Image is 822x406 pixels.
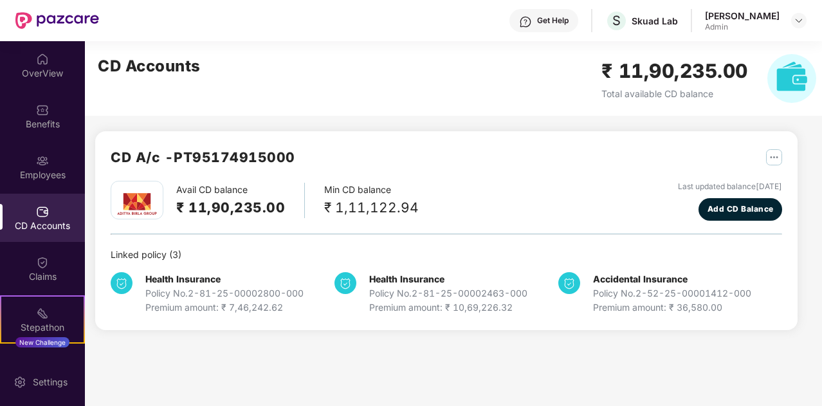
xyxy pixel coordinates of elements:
div: Policy No. 2-52-25-00001412-000 [593,286,751,300]
div: Policy No. 2-81-25-00002800-000 [145,286,304,300]
img: svg+xml;base64,PHN2ZyBpZD0iU2V0dGluZy0yMHgyMCIgeG1sbnM9Imh0dHA6Ly93d3cudzMub3JnLzIwMDAvc3ZnIiB3aW... [14,376,26,389]
span: Add CD Balance [708,203,774,216]
div: Skuad Lab [632,15,678,27]
img: svg+xml;base64,PHN2ZyBpZD0iRHJvcGRvd24tMzJ4MzIiIHhtbG5zPSJodHRwOi8vd3d3LnczLm9yZy8yMDAwL3N2ZyIgd2... [794,15,804,26]
img: aditya.png [114,181,160,226]
img: svg+xml;base64,PHN2ZyB4bWxucz0iaHR0cDovL3d3dy53My5vcmcvMjAwMC9zdmciIHdpZHRoPSIzNCIgaGVpZ2h0PSIzNC... [334,272,356,294]
img: svg+xml;base64,PHN2ZyBpZD0iRW1wbG95ZWVzIiB4bWxucz0iaHR0cDovL3d3dy53My5vcmcvMjAwMC9zdmciIHdpZHRoPS... [36,154,49,167]
b: Health Insurance [369,273,444,284]
span: S [612,13,621,28]
div: Last updated balance [DATE] [678,181,782,193]
b: Health Insurance [145,273,221,284]
div: Min CD balance [324,183,419,218]
img: svg+xml;base64,PHN2ZyBpZD0iSG9tZSIgeG1sbnM9Imh0dHA6Ly93d3cudzMub3JnLzIwMDAvc3ZnIiB3aWR0aD0iMjAiIG... [36,53,49,66]
img: svg+xml;base64,PHN2ZyB4bWxucz0iaHR0cDovL3d3dy53My5vcmcvMjAwMC9zdmciIHdpZHRoPSIyNSIgaGVpZ2h0PSIyNS... [766,149,782,165]
img: New Pazcare Logo [15,12,99,29]
h2: ₹ 11,90,235.00 [176,197,285,218]
b: Accidental Insurance [593,273,688,284]
div: Settings [29,376,71,389]
div: Policy No. 2-81-25-00002463-000 [369,286,527,300]
div: Premium amount: ₹ 7,46,242.62 [145,300,304,315]
img: svg+xml;base64,PHN2ZyBpZD0iQ2xhaW0iIHhtbG5zPSJodHRwOi8vd3d3LnczLm9yZy8yMDAwL3N2ZyIgd2lkdGg9IjIwIi... [36,256,49,269]
img: svg+xml;base64,PHN2ZyBpZD0iQ0RfQWNjb3VudHMiIGRhdGEtbmFtZT0iQ0QgQWNjb3VudHMiIHhtbG5zPSJodHRwOi8vd3... [36,205,49,218]
div: [PERSON_NAME] [705,10,780,22]
img: svg+xml;base64,PHN2ZyB4bWxucz0iaHR0cDovL3d3dy53My5vcmcvMjAwMC9zdmciIHdpZHRoPSIyMSIgaGVpZ2h0PSIyMC... [36,307,49,320]
div: ₹ 1,11,122.94 [324,197,419,218]
img: svg+xml;base64,PHN2ZyB4bWxucz0iaHR0cDovL3d3dy53My5vcmcvMjAwMC9zdmciIHdpZHRoPSIzNCIgaGVpZ2h0PSIzNC... [558,272,580,294]
div: Get Help [537,15,569,26]
div: Premium amount: ₹ 10,69,226.32 [369,300,527,315]
div: Linked policy ( 3 ) [111,248,782,262]
h2: CD Accounts [98,54,201,78]
img: svg+xml;base64,PHN2ZyBpZD0iSGVscC0zMngzMiIgeG1sbnM9Imh0dHA6Ly93d3cudzMub3JnLzIwMDAvc3ZnIiB3aWR0aD... [519,15,532,28]
div: New Challenge [15,337,69,347]
h2: CD A/c - PT95174915000 [111,147,295,168]
button: Add CD Balance [699,198,782,221]
div: Premium amount: ₹ 36,580.00 [593,300,751,315]
span: Total available CD balance [601,88,713,99]
div: Avail CD balance [176,183,305,218]
div: Admin [705,22,780,32]
div: Stepathon [1,321,84,334]
img: svg+xml;base64,PHN2ZyBpZD0iQmVuZWZpdHMiIHhtbG5zPSJodHRwOi8vd3d3LnczLm9yZy8yMDAwL3N2ZyIgd2lkdGg9Ij... [36,104,49,116]
img: svg+xml;base64,PHN2ZyB4bWxucz0iaHR0cDovL3d3dy53My5vcmcvMjAwMC9zdmciIHhtbG5zOnhsaW5rPSJodHRwOi8vd3... [767,54,816,103]
img: svg+xml;base64,PHN2ZyB4bWxucz0iaHR0cDovL3d3dy53My5vcmcvMjAwMC9zdmciIHdpZHRoPSIzNCIgaGVpZ2h0PSIzNC... [111,272,132,294]
h2: ₹ 11,90,235.00 [601,56,748,86]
